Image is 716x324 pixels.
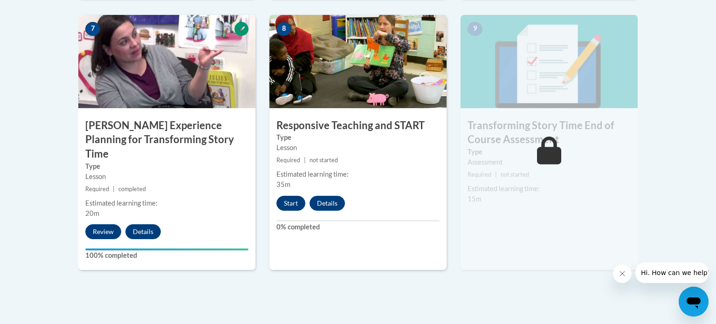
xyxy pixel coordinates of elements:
[501,171,529,178] span: not started
[304,157,306,164] span: |
[276,180,290,188] span: 35m
[85,22,100,36] span: 7
[276,222,440,232] label: 0% completed
[125,224,161,239] button: Details
[269,15,447,108] img: Course Image
[118,186,146,193] span: completed
[276,143,440,153] div: Lesson
[276,196,305,211] button: Start
[78,15,255,108] img: Course Image
[468,22,482,36] span: 9
[495,171,497,178] span: |
[85,186,109,193] span: Required
[85,248,248,250] div: Your progress
[85,250,248,261] label: 100% completed
[468,195,482,203] span: 15m
[461,118,638,147] h3: Transforming Story Time End of Course Assessment
[613,264,632,283] iframe: Close message
[276,22,291,36] span: 8
[85,161,248,172] label: Type
[679,287,709,317] iframe: Button to launch messaging window
[461,15,638,108] img: Course Image
[85,198,248,208] div: Estimated learning time:
[468,171,491,178] span: Required
[310,196,345,211] button: Details
[269,118,447,133] h3: Responsive Teaching and START
[468,157,631,167] div: Assessment
[85,209,99,217] span: 20m
[85,224,121,239] button: Review
[276,157,300,164] span: Required
[468,147,631,157] label: Type
[85,172,248,182] div: Lesson
[113,186,115,193] span: |
[78,118,255,161] h3: [PERSON_NAME] Experience Planning for Transforming Story Time
[468,184,631,194] div: Estimated learning time:
[6,7,76,14] span: Hi. How can we help?
[276,132,440,143] label: Type
[310,157,338,164] span: not started
[276,169,440,179] div: Estimated learning time:
[635,262,709,283] iframe: Message from company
